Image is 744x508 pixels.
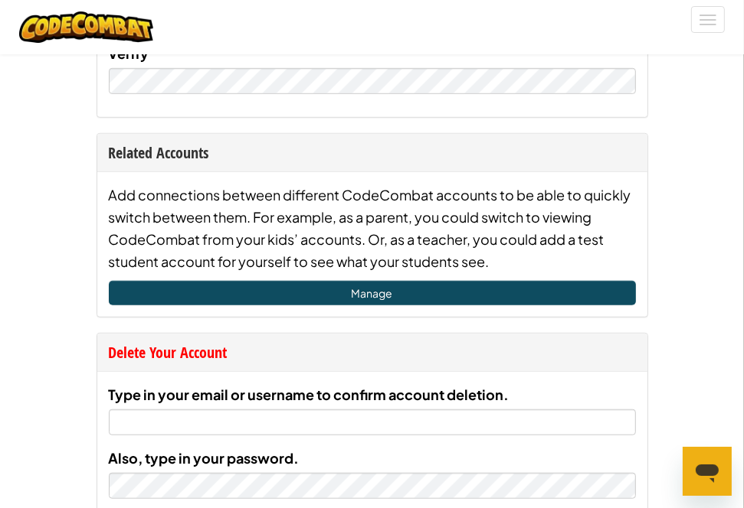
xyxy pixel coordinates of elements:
div: Delete Your Account [109,341,636,363]
label: Also, type in your password. [109,447,300,469]
div: Related Accounts [109,142,636,164]
img: CodeCombat logo [19,11,153,43]
div: Add connections between different CodeCombat accounts to be able to quickly switch between them. ... [109,184,636,272]
a: Manage [109,281,636,305]
label: Type in your email or username to confirm account deletion. [109,383,510,405]
iframe: 메시징 창을 시작하는 버튼, 대화 진행 중 [683,447,732,496]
